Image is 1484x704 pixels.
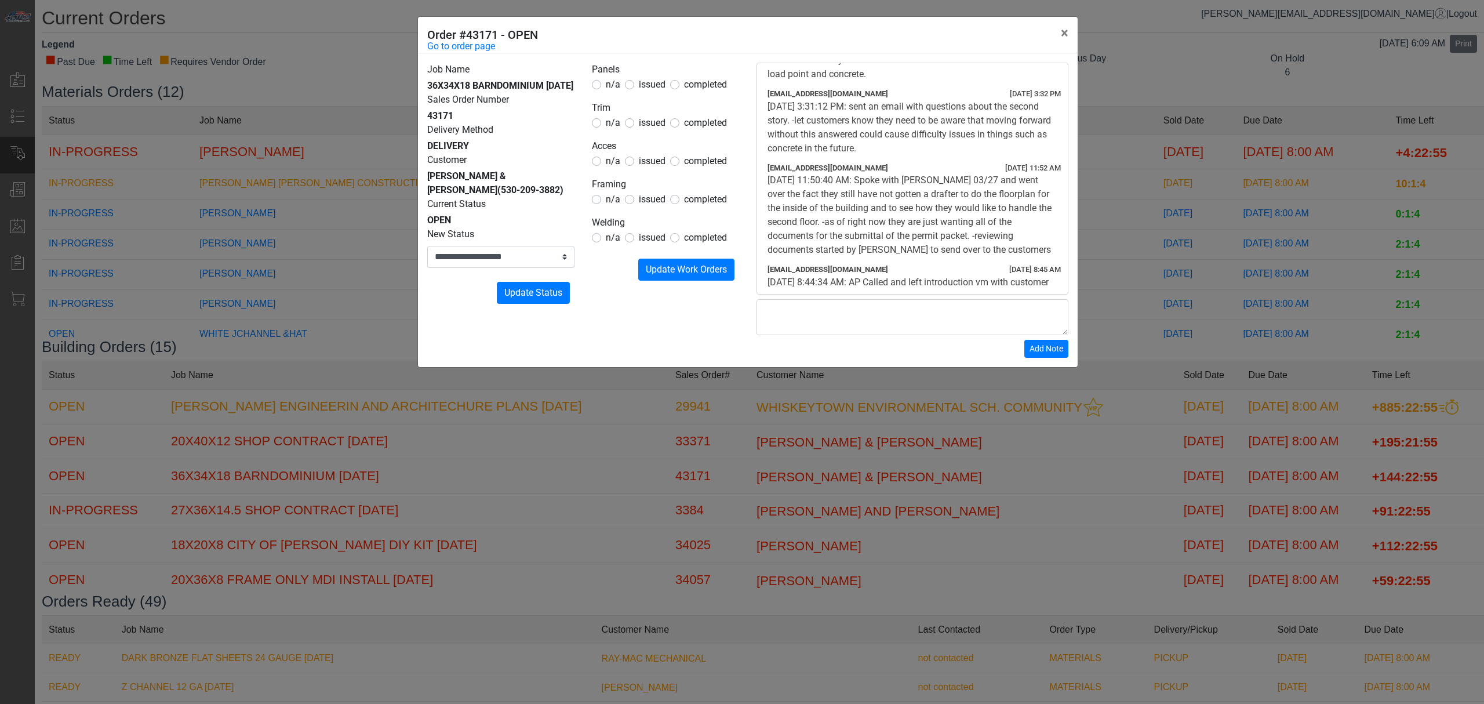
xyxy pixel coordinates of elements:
span: Update Work Orders [646,264,727,275]
span: (530-209-3882) [497,184,563,195]
label: Customer [427,153,467,167]
span: n/a [606,232,620,243]
div: [DATE] 11:50:40 AM: Spoke with [PERSON_NAME] 03/27 and went over the fact they still have not got... [768,173,1057,257]
span: n/a [606,194,620,205]
legend: Welding [592,216,739,231]
div: [DATE] 8:44:34 AM: AP Called and left introduction vm with customer [768,275,1057,289]
legend: Acces [592,139,739,154]
a: Go to order page [427,39,495,53]
span: issued [639,155,665,166]
div: [DATE] 8:45 AM [1009,264,1061,275]
button: Add Note [1024,340,1068,358]
span: [EMAIL_ADDRESS][DOMAIN_NAME] [768,265,888,274]
span: [EMAIL_ADDRESS][DOMAIN_NAME] [768,89,888,98]
div: [DATE] 3:31:12 PM: sent an email with questions about the second story. -let customers know they ... [768,100,1057,155]
div: DELIVERY [427,139,574,153]
span: issued [639,194,665,205]
span: issued [639,79,665,90]
label: Job Name [427,63,470,77]
button: Update Work Orders [638,259,734,281]
label: Sales Order Number [427,93,509,107]
span: Add Note [1030,344,1063,353]
span: completed [684,232,727,243]
span: completed [684,194,727,205]
div: 43171 [427,109,574,123]
span: completed [684,117,727,128]
span: 36X34X18 BARNDOMINIUM [DATE] [427,80,573,91]
div: OPEN [427,213,574,227]
button: Update Status [497,282,570,304]
label: Current Status [427,197,486,211]
legend: Framing [592,177,739,193]
span: issued [639,232,665,243]
span: Update Status [504,287,562,298]
div: [DATE] 11:52 AM [1005,162,1061,174]
h5: Order #43171 - OPEN [427,26,538,43]
span: completed [684,79,727,90]
span: n/a [606,79,620,90]
label: New Status [427,227,474,241]
span: [EMAIL_ADDRESS][DOMAIN_NAME] [768,164,888,172]
legend: Trim [592,101,739,116]
legend: Panels [592,63,739,78]
span: n/a [606,117,620,128]
div: [PERSON_NAME] & [PERSON_NAME] [427,169,574,197]
span: completed [684,155,727,166]
label: Delivery Method [427,123,493,137]
button: Close [1052,17,1078,49]
span: n/a [606,155,620,166]
span: issued [639,117,665,128]
div: [DATE] 3:32 PM [1010,88,1061,100]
